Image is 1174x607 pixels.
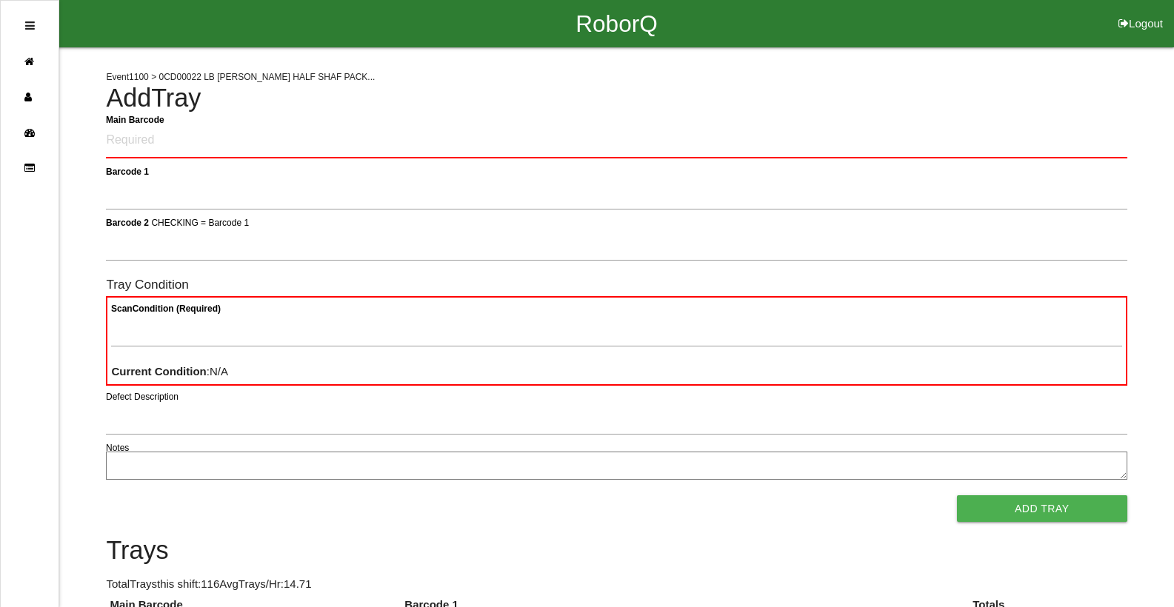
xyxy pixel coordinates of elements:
[111,365,206,378] b: Current Condition
[106,72,375,82] span: Event 1100 > 0CD00022 LB [PERSON_NAME] HALF SHAF PACK...
[106,278,1127,292] h6: Tray Condition
[106,84,1127,113] h4: Add Tray
[106,124,1127,158] input: Required
[106,537,1127,565] h4: Trays
[106,114,164,124] b: Main Barcode
[106,390,179,403] label: Defect Description
[106,441,129,455] label: Notes
[152,217,250,227] span: CHECKING = Barcode 1
[106,217,149,227] b: Barcode 2
[957,495,1127,522] button: Add Tray
[106,576,1127,593] p: Total Trays this shift: 116 Avg Trays /Hr: 14.71
[25,8,35,44] div: Open
[111,303,221,314] b: Scan Condition (Required)
[111,365,228,378] span: : N/A
[106,166,149,176] b: Barcode 1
